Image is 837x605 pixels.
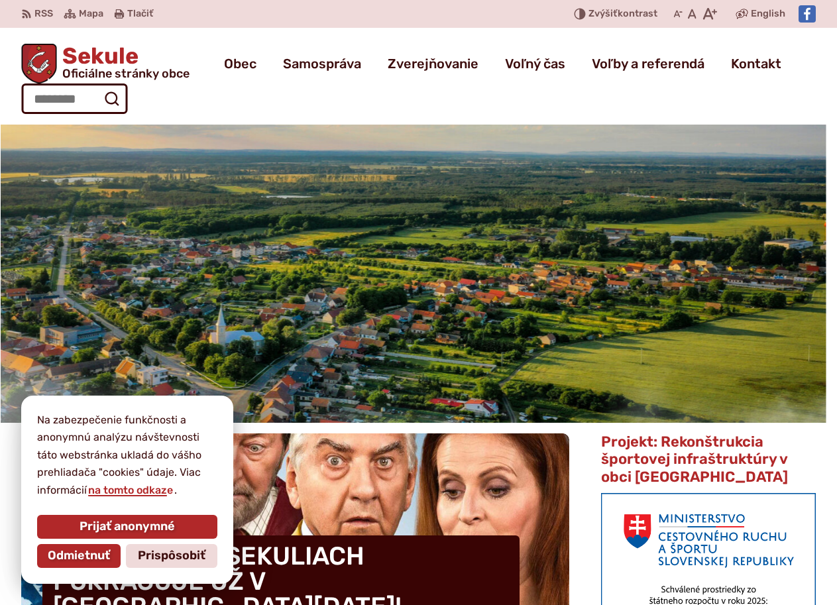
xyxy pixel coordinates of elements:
[37,515,217,539] button: Prijať anonymné
[283,45,361,82] a: Samospráva
[37,544,121,568] button: Odmietnuť
[126,544,217,568] button: Prispôsobiť
[388,45,478,82] a: Zverejňovanie
[80,520,175,534] span: Prijať anonymné
[592,45,704,82] a: Voľby a referendá
[748,6,788,22] a: English
[21,44,57,83] img: Prejsť na domovskú stránku
[48,549,110,563] span: Odmietnuť
[127,9,153,20] span: Tlačiť
[87,484,174,496] a: na tomto odkaze
[601,433,788,486] span: Projekt: Rekonštrukcia športovej infraštruktúry v obci [GEOGRAPHIC_DATA]
[505,45,565,82] a: Voľný čas
[21,44,190,83] a: Logo Sekule, prejsť na domovskú stránku.
[37,412,217,499] p: Na zabezpečenie funkčnosti a anonymnú analýzu návštevnosti táto webstránka ukladá do vášho prehli...
[224,45,256,82] a: Obec
[588,9,657,20] span: kontrast
[751,6,785,22] span: English
[57,45,190,80] h1: Sekule
[79,6,103,22] span: Mapa
[588,8,618,19] span: Zvýšiť
[34,6,53,22] span: RSS
[731,45,781,82] a: Kontakt
[799,5,816,23] img: Prejsť na Facebook stránku
[138,549,205,563] span: Prispôsobiť
[62,68,190,80] span: Oficiálne stránky obce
